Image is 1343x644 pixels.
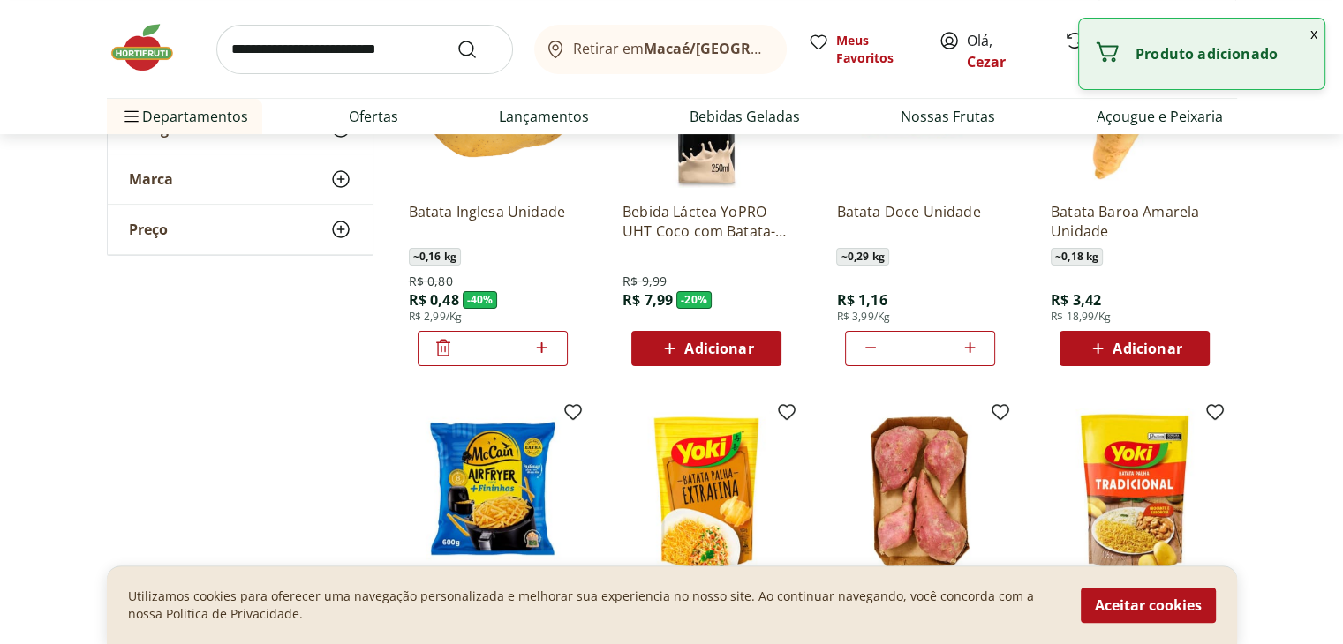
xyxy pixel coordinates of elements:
span: R$ 3,99/Kg [836,310,890,324]
span: Adicionar [684,341,753,356]
span: - 40 % [463,291,498,309]
span: Olá, [967,30,1045,72]
img: Batata Palha Extrafina Yoki 100G [622,408,790,576]
a: Nossas Frutas [901,106,995,127]
span: R$ 2,99/Kg [409,310,463,324]
span: - 20 % [676,291,712,309]
button: Submit Search [456,39,499,60]
a: Meus Favoritos [808,32,917,67]
button: Fechar notificação [1303,19,1324,49]
button: Marca [108,154,373,204]
button: Retirar emMacaé/[GEOGRAPHIC_DATA] [534,25,787,74]
button: Preço [108,205,373,254]
button: Aceitar cookies [1081,588,1216,623]
input: search [216,25,513,74]
p: Produto adicionado [1136,45,1310,63]
p: Utilizamos cookies para oferecer uma navegação personalizada e melhorar sua experiencia no nosso ... [128,588,1060,623]
a: Batata Baroa Amarela Unidade [1051,202,1219,241]
b: Macaé/[GEOGRAPHIC_DATA] [644,39,841,58]
img: Batata Palha Yoki 105g [1051,408,1219,576]
span: Marca [129,170,173,188]
button: Adicionar [1060,331,1210,366]
a: Açougue e Peixaria [1096,106,1222,127]
a: Batata Doce Unidade [836,202,1004,241]
img: Hortifruti [107,21,195,74]
a: Ofertas [349,106,398,127]
img: Batata Congelada Extra Crocante Airfryer Mccain 600g [409,408,577,576]
span: R$ 7,99 [622,290,673,310]
button: Menu [121,95,142,138]
a: Bebida Láctea YoPRO UHT Coco com Batata-Doce 15g de proteínas 250ml [622,202,790,241]
span: ~ 0,16 kg [409,248,461,266]
img: Batata Doce Orgânica Bandeja 600g [836,408,1004,576]
a: Bebidas Geladas [690,106,800,127]
span: ~ 0,18 kg [1051,248,1103,266]
span: R$ 0,80 [409,273,453,290]
span: ~ 0,29 kg [836,248,888,266]
span: R$ 18,99/Kg [1051,310,1111,324]
a: Cezar [967,52,1006,71]
span: Preço [129,221,168,238]
span: Meus Favoritos [836,32,917,67]
button: Adicionar [631,331,781,366]
span: R$ 1,16 [836,290,887,310]
span: R$ 0,48 [409,290,459,310]
span: Departamentos [121,95,248,138]
span: R$ 3,42 [1051,290,1101,310]
a: Batata Inglesa Unidade [409,202,577,241]
a: Lançamentos [499,106,589,127]
span: R$ 9,99 [622,273,667,290]
span: Retirar em [573,41,768,56]
span: Adicionar [1113,341,1181,356]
